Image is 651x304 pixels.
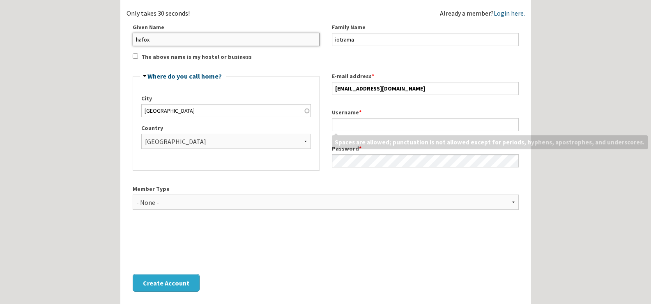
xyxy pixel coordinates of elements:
label: Family Name [332,23,519,32]
span: This field is required. [372,72,374,80]
iframe: reCAPTCHA [133,229,258,261]
a: Login here. [494,9,525,17]
label: Username [332,108,519,117]
span: This field is required. [359,109,361,116]
label: Country [141,124,311,132]
label: Member Type [133,185,519,193]
label: The above name is my hostel or business [141,53,252,61]
label: Given Name [133,23,320,32]
div: Only takes 30 seconds! [127,10,326,16]
label: E-mail address [332,72,519,81]
span: Spaces are allowed; punctuation is not allowed except for periods, hyphens, apostrophes, and unde... [332,135,648,150]
label: City [141,94,311,103]
button: Create Account [133,274,200,292]
span: This field is required. [359,145,361,152]
div: Already a member? [440,10,525,16]
a: Where do you call home? [147,72,222,80]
